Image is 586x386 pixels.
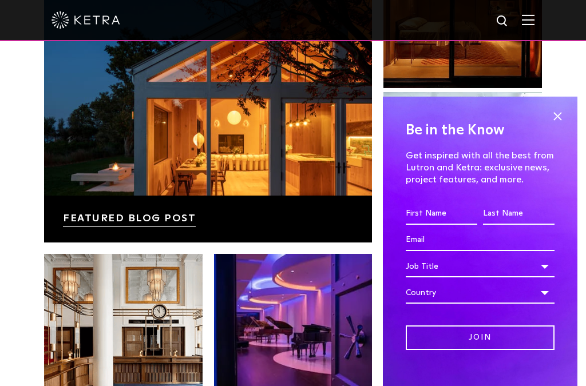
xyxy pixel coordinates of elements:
[406,120,555,141] h4: Be in the Know
[406,256,555,277] div: Job Title
[483,203,555,225] input: Last Name
[406,203,477,225] input: First Name
[522,14,534,25] img: Hamburger%20Nav.svg
[406,325,555,350] input: Join
[52,11,120,29] img: ketra-logo-2019-white
[406,150,555,185] p: Get inspired with all the best from Lutron and Ketra: exclusive news, project features, and more.
[406,229,555,251] input: Email
[406,282,555,304] div: Country
[496,14,510,29] img: search icon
